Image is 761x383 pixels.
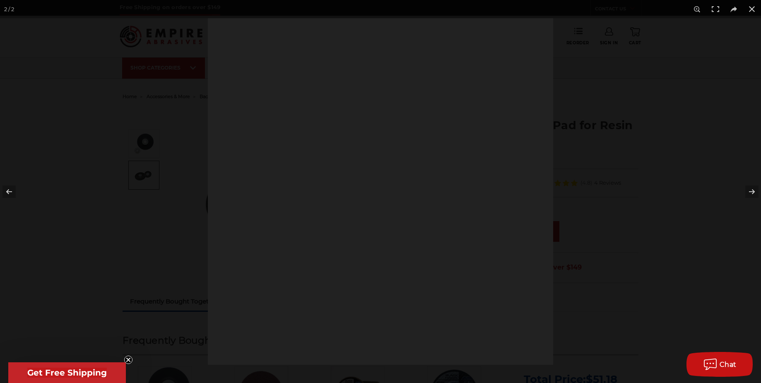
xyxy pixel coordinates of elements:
[720,361,737,369] span: Chat
[27,368,107,378] span: Get Free Shipping
[124,356,132,364] button: Close teaser
[732,171,761,212] button: Next (arrow right)
[8,362,126,383] div: Get Free ShippingClose teaser
[686,352,753,377] button: Chat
